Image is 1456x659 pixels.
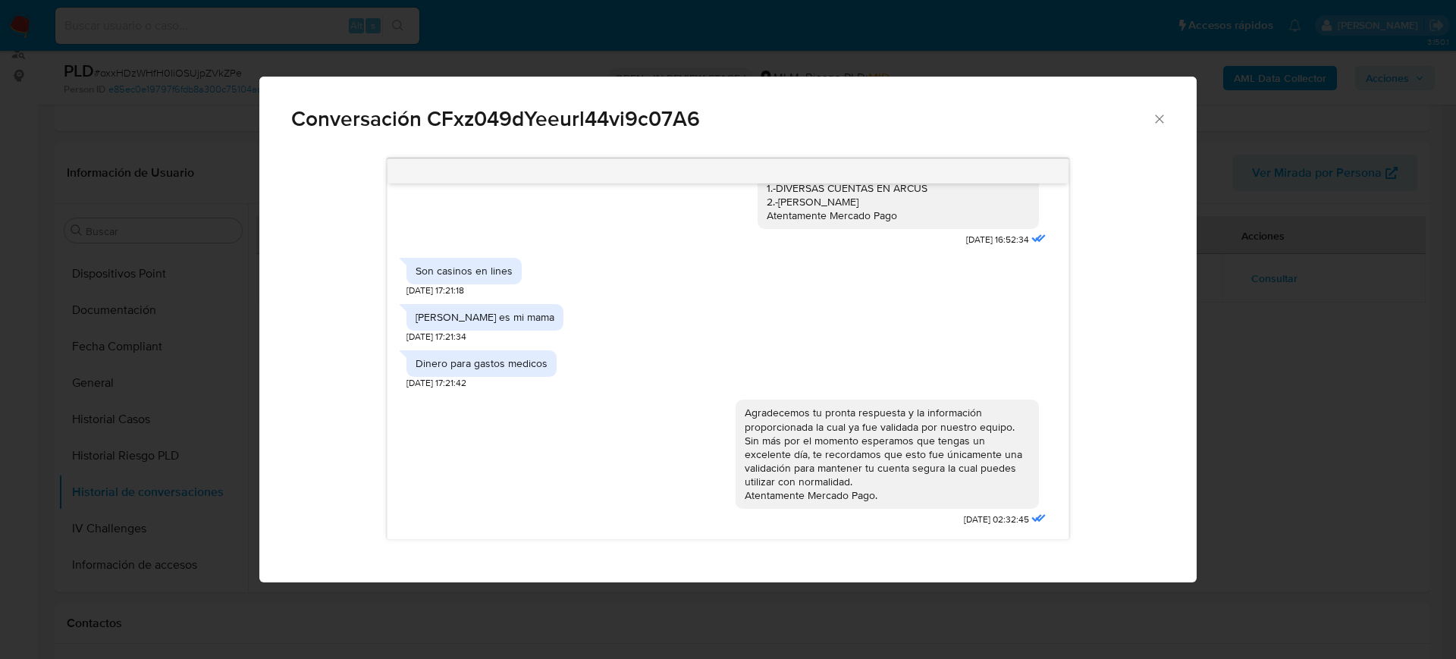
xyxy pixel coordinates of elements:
[406,284,464,297] span: [DATE] 17:21:18
[745,406,1030,502] div: Agradecemos tu pronta respuesta y la información proporcionada la cual ya fue validada por nuestr...
[416,264,513,278] div: Son casinos en lines
[966,234,1029,246] span: [DATE] 16:52:34
[964,513,1029,526] span: [DATE] 02:32:45
[406,377,466,390] span: [DATE] 17:21:42
[291,108,1152,130] span: Conversación CFxz049dYeeurl44vi9c07A6
[1152,111,1166,125] button: Cerrar
[416,356,548,370] div: Dinero para gastos medicos
[416,310,554,324] div: [PERSON_NAME] es mi mama
[767,126,1030,222] div: *Cuál es tu relación o por qué motivo recibes fondos de 1.-STAR PAY TECNOLOGIA 2-.RAINBOW BRIDGE ...
[406,331,466,344] span: [DATE] 17:21:34
[259,77,1197,583] div: Comunicación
